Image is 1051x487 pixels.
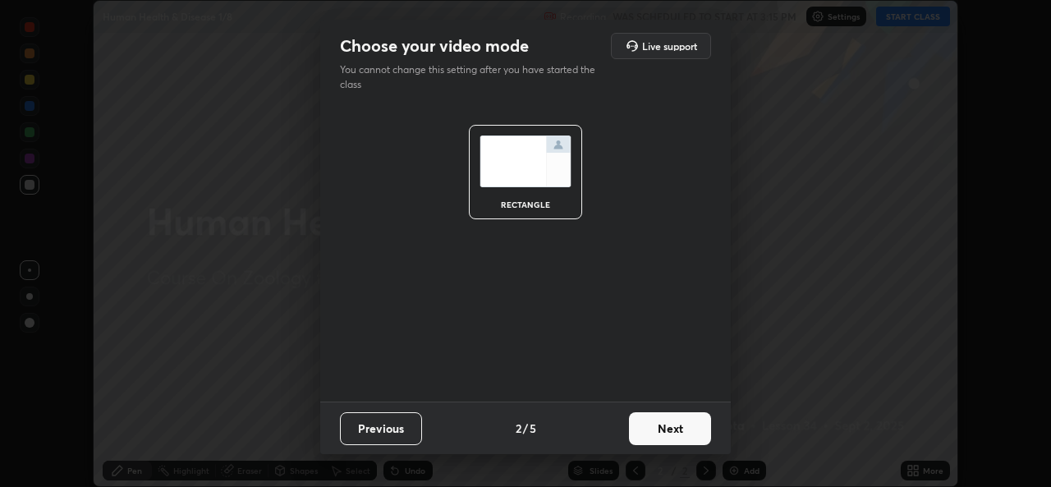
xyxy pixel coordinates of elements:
[642,41,697,51] h5: Live support
[516,420,521,437] h4: 2
[530,420,536,437] h4: 5
[629,412,711,445] button: Next
[340,62,606,92] p: You cannot change this setting after you have started the class
[523,420,528,437] h4: /
[340,35,529,57] h2: Choose your video mode
[480,136,571,187] img: normalScreenIcon.ae25ed63.svg
[493,200,558,209] div: rectangle
[340,412,422,445] button: Previous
